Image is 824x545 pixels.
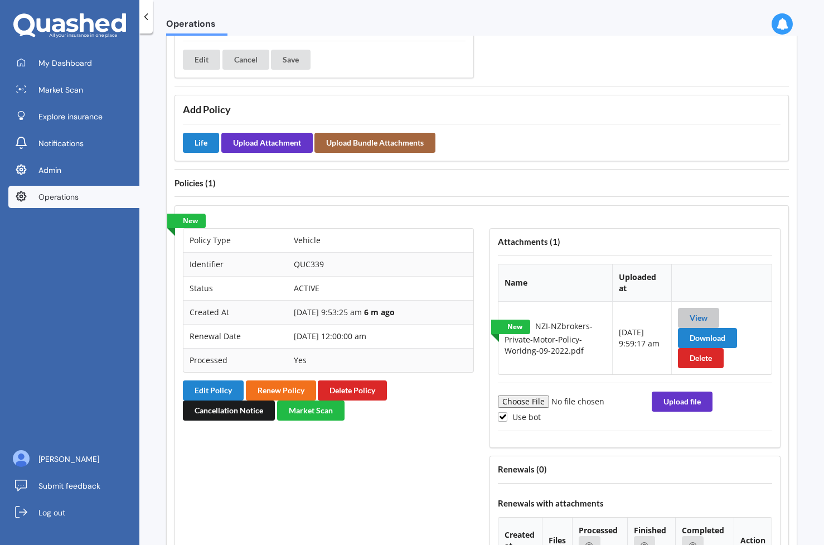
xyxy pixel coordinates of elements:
[612,264,671,302] th: Uploaded at
[364,307,395,317] b: 6 m ago
[38,57,92,69] span: My Dashboard
[183,380,244,401] button: Edit Policy
[491,320,530,334] a: New
[38,111,103,122] span: Explore insurance
[38,454,99,465] span: [PERSON_NAME]
[38,84,83,95] span: Market Scan
[183,401,275,421] button: Cancellation Notice
[38,480,100,491] span: Submit feedback
[38,507,65,518] span: Log out
[314,133,435,153] button: Upload Bundle Attachments
[222,50,269,70] button: Cancel
[652,392,712,412] button: Upload file
[183,276,288,300] td: Status
[678,328,737,348] button: Download
[318,380,387,401] button: Delete Policy
[271,50,311,70] button: Save
[288,348,473,372] td: Yes
[8,79,139,101] a: Market Scan
[183,252,288,276] td: Identifier
[690,313,707,322] a: View
[8,186,139,208] a: Operations
[498,264,612,302] th: Name
[8,52,139,74] a: My Dashboard
[38,165,61,176] span: Admin
[498,302,612,374] td: NZI-NZbrokers-Private-Motor-Policy-Woridng-09-2022.pdf
[167,214,206,228] a: New
[288,300,473,324] td: [DATE] 9:53:25 am
[183,133,219,153] button: Life
[175,178,789,189] h4: Policies ( 1 )
[288,276,473,300] td: ACTIVE
[8,105,139,128] a: Explore insurance
[498,464,772,475] h4: Renewals ( 0 )
[678,308,719,328] button: View
[498,412,541,422] label: Use bot
[38,138,84,149] span: Notifications
[246,380,316,401] button: Renew Policy
[498,498,772,509] h4: Renewals with attachments
[183,324,288,348] td: Renewal Date
[183,50,220,70] button: Edit
[288,229,473,252] td: Vehicle
[183,103,781,116] h3: Add Policy
[8,448,139,470] a: [PERSON_NAME]
[166,18,227,33] span: Operations
[678,348,724,368] button: Delete
[183,348,288,372] td: Processed
[8,132,139,155] a: Notifications
[277,401,345,421] button: Market Scan
[183,300,288,324] td: Created At
[183,229,288,252] td: Policy Type
[38,191,79,202] span: Operations
[8,475,139,497] a: Submit feedback
[288,252,473,276] td: QUC339
[8,501,139,524] a: Log out
[498,237,772,247] h4: Attachments ( 1 )
[13,450,30,467] img: ALV-UjU6YHOUIM1AGx_4vxbOkaOq-1eqc8a3URkVIJkc_iWYmQ98kTe7fc9QMVOBV43MoXmOPfWPN7JjnmUwLuIGKVePaQgPQ...
[612,302,671,374] td: [DATE] 9:59:17 am
[288,324,473,348] td: [DATE] 12:00:00 am
[8,159,139,181] a: Admin
[221,133,313,153] button: Upload Attachment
